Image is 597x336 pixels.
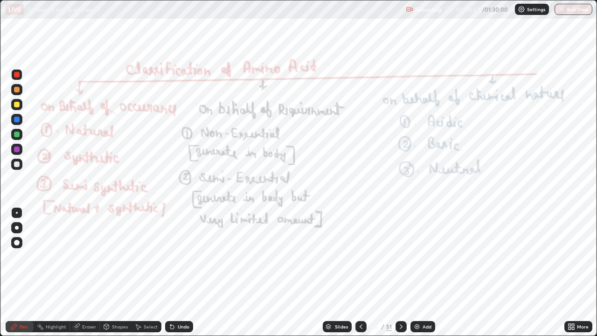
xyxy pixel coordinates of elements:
div: Undo [178,324,189,329]
div: / [382,324,384,329]
div: Pen [20,324,28,329]
img: recording.375f2c34.svg [406,6,413,13]
img: class-settings-icons [518,6,525,13]
p: Carboxylic acid & amines 01 [28,6,99,13]
div: Add [423,324,431,329]
div: Eraser [82,324,96,329]
img: end-class-cross [558,6,565,13]
img: add-slide-button [413,323,421,330]
p: Recording [415,6,441,13]
div: Select [144,324,158,329]
div: 51 [386,322,392,331]
div: Shapes [112,324,128,329]
button: End Class [555,4,592,15]
p: LIVE [8,6,21,13]
div: Slides [335,324,348,329]
p: Settings [527,7,545,12]
div: More [577,324,589,329]
div: 26 [370,324,380,329]
div: Highlight [46,324,66,329]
